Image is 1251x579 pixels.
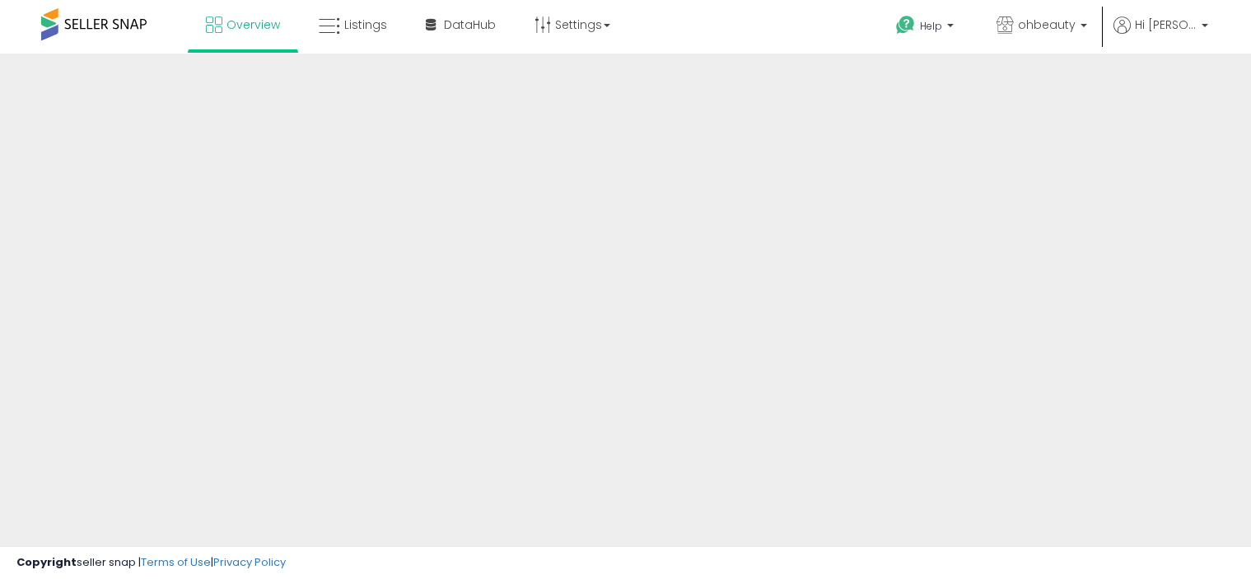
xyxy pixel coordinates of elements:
[226,16,280,33] span: Overview
[1018,16,1076,33] span: ohbeauty
[895,15,916,35] i: Get Help
[344,16,387,33] span: Listings
[213,554,286,570] a: Privacy Policy
[920,19,942,33] span: Help
[141,554,211,570] a: Terms of Use
[1113,16,1208,54] a: Hi [PERSON_NAME]
[444,16,496,33] span: DataHub
[16,554,77,570] strong: Copyright
[16,555,286,571] div: seller snap | |
[1135,16,1197,33] span: Hi [PERSON_NAME]
[883,2,970,54] a: Help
